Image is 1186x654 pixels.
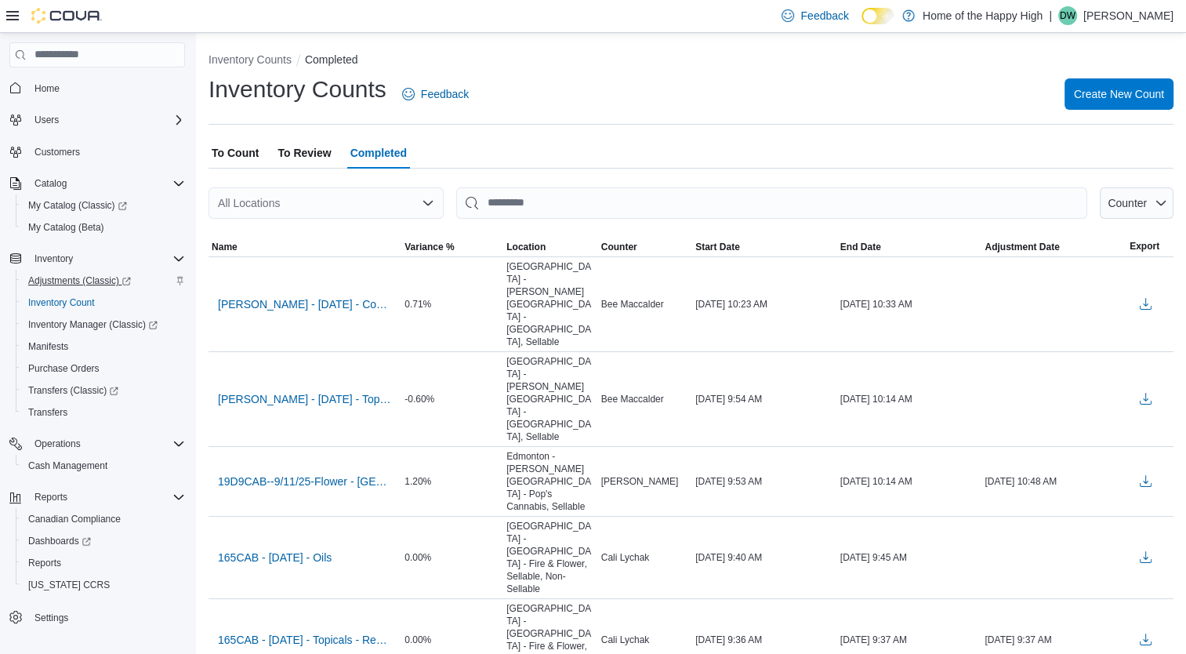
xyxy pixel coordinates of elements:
button: Location [503,238,597,256]
button: 165CAB - [DATE] - Oils [212,546,338,569]
div: [DATE] 9:40 AM [692,548,837,567]
span: Export [1130,240,1159,253]
button: Transfers [16,401,191,423]
div: [DATE] 10:48 AM [981,472,1126,491]
span: [PERSON_NAME] [601,475,679,488]
span: Transfers [28,406,67,419]
input: Dark Mode [861,8,894,24]
button: [PERSON_NAME] - [DATE] - Topicals/oils/caps - [GEOGRAPHIC_DATA] - [PERSON_NAME][GEOGRAPHIC_DATA] ... [212,387,398,411]
button: Catalog [28,174,73,193]
p: Home of the Happy High [923,6,1043,25]
span: Inventory [34,253,73,265]
span: Bee Maccalder [601,298,664,311]
span: Catalog [34,177,67,190]
button: End Date [837,238,982,256]
div: [DATE] 9:36 AM [692,630,837,649]
button: Start Date [692,238,837,256]
span: Washington CCRS [22,576,185,594]
button: Reports [16,552,191,574]
p: [PERSON_NAME] [1083,6,1173,25]
div: [GEOGRAPHIC_DATA] - [PERSON_NAME][GEOGRAPHIC_DATA] - [GEOGRAPHIC_DATA], Sellable [503,257,597,351]
span: DW [1060,6,1075,25]
span: Users [28,111,185,129]
div: [DATE] 10:23 AM [692,295,837,314]
h1: Inventory Counts [209,74,386,105]
a: Inventory Manager (Classic) [22,315,164,334]
a: Adjustments (Classic) [16,270,191,292]
a: My Catalog (Classic) [22,196,133,215]
div: [DATE] 9:45 AM [837,548,982,567]
span: Bee Maccalder [601,393,664,405]
button: Cash Management [16,455,191,477]
button: Counter [1100,187,1173,219]
a: Customers [28,143,86,162]
span: Feedback [421,86,469,102]
span: My Catalog (Beta) [22,218,185,237]
span: My Catalog (Classic) [28,199,127,212]
a: Transfers (Classic) [22,381,125,400]
button: Canadian Compliance [16,508,191,530]
span: Customers [28,142,185,162]
span: Create New Count [1074,86,1164,102]
button: Users [28,111,65,129]
span: Transfers [22,403,185,422]
span: End Date [840,241,881,253]
span: Operations [28,434,185,453]
button: Purchase Orders [16,358,191,380]
span: Operations [34,438,81,450]
a: Adjustments (Classic) [22,271,137,290]
button: Customers [3,140,191,163]
span: My Catalog (Classic) [22,196,185,215]
span: To Count [212,137,259,169]
button: Create New Count [1064,78,1173,110]
span: [PERSON_NAME] - [DATE] - Concentrates - [GEOGRAPHIC_DATA] - [PERSON_NAME][GEOGRAPHIC_DATA] - [GEO... [218,296,392,312]
div: 1.20% [401,472,503,491]
span: Purchase Orders [22,359,185,378]
span: Inventory Manager (Classic) [22,315,185,334]
span: Start Date [695,241,740,253]
a: Transfers [22,403,74,422]
div: [DATE] 9:54 AM [692,390,837,409]
span: 19D9CAB--9/11/25-Flower - [GEOGRAPHIC_DATA] - [PERSON_NAME][GEOGRAPHIC_DATA] - Pop's Cannabis - R... [218,474,392,489]
a: Inventory Count [22,293,101,312]
div: [DATE] 9:53 AM [692,472,837,491]
span: [US_STATE] CCRS [28,579,110,591]
input: This is a search bar. After typing your query, hit enter to filter the results lower in the page. [456,187,1087,219]
a: Purchase Orders [22,359,106,378]
button: 165CAB - [DATE] - Topicals - Recount [212,628,398,652]
span: Dashboards [22,532,185,550]
a: Canadian Compliance [22,510,127,529]
p: | [1049,6,1052,25]
span: Completed [350,137,407,169]
button: My Catalog (Beta) [16,216,191,238]
button: Adjustment Date [981,238,1126,256]
div: [DATE] 10:14 AM [837,390,982,409]
span: To Review [277,137,331,169]
span: Manifests [28,340,68,353]
div: Edmonton - [PERSON_NAME][GEOGRAPHIC_DATA] - Pop's Cannabis, Sellable [503,447,597,516]
button: Name [209,238,401,256]
button: Inventory [28,249,79,268]
span: Cash Management [22,456,185,475]
div: 0.71% [401,295,503,314]
button: Variance % [401,238,503,256]
button: Reports [3,486,191,508]
span: Inventory Manager (Classic) [28,318,158,331]
button: Manifests [16,336,191,358]
img: Cova [31,8,102,24]
a: Inventory Manager (Classic) [16,314,191,336]
a: Reports [22,554,67,572]
span: Users [34,114,59,126]
button: Operations [28,434,87,453]
span: [PERSON_NAME] - [DATE] - Topicals/oils/caps - [GEOGRAPHIC_DATA] - [PERSON_NAME][GEOGRAPHIC_DATA] ... [218,391,392,407]
a: [US_STATE] CCRS [22,576,116,594]
span: Location [506,241,546,253]
span: Canadian Compliance [28,513,121,525]
span: Counter [601,241,637,253]
div: [DATE] 9:37 AM [837,630,982,649]
div: David Woof [1058,6,1077,25]
span: Variance % [404,241,454,253]
div: [DATE] 10:14 AM [837,472,982,491]
span: Transfers (Classic) [28,384,118,397]
span: Catalog [28,174,185,193]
